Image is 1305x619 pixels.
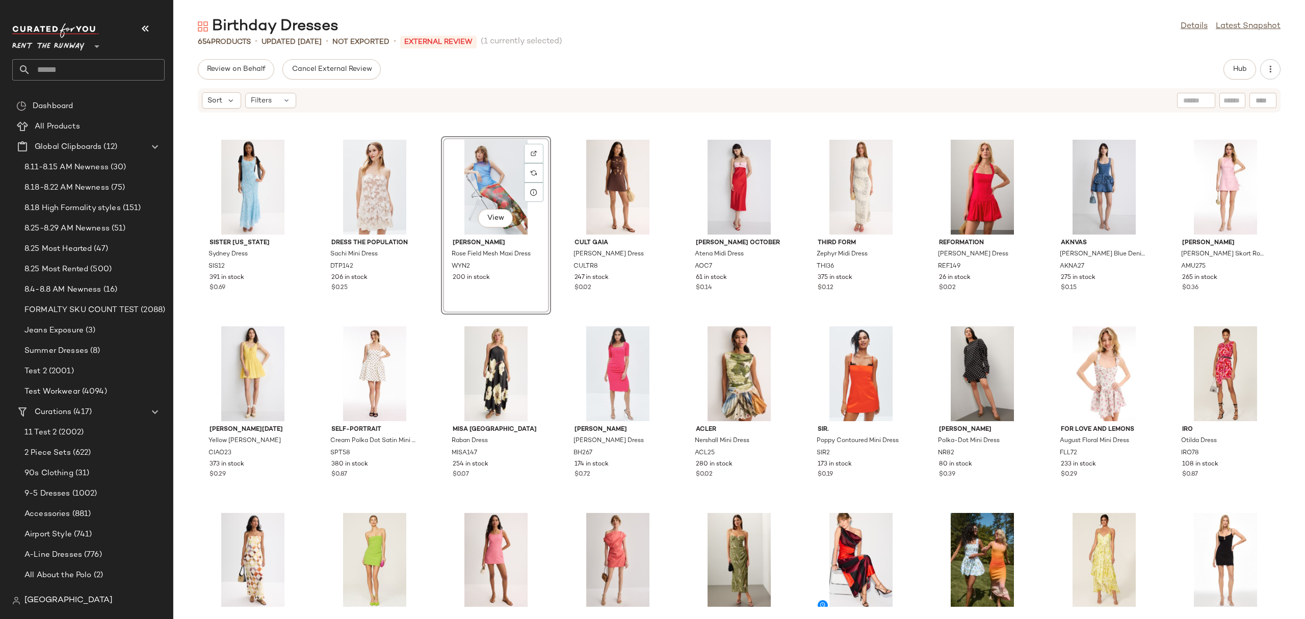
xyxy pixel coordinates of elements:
span: 247 in stock [575,273,609,282]
img: svg%3e [198,21,208,32]
span: Jeans Exposure [24,325,84,337]
span: 108 in stock [1182,460,1218,469]
span: SIS12 [208,262,225,271]
span: (51) [110,223,126,235]
span: DTP142 [330,262,353,271]
span: $0.14 [696,283,712,293]
img: IRO78.jpg [1174,326,1277,421]
a: Details [1181,20,1208,33]
span: View [487,214,504,222]
span: Sachi Mini Dress [330,250,378,259]
span: Raban Dress [452,436,488,446]
span: 9-5 Dresses [24,488,70,500]
img: DTP142.jpg [323,140,426,235]
span: 2 Piece Sets [24,447,71,459]
span: AOC7 [695,262,712,271]
span: $0.87 [331,470,347,479]
img: svg%3e [16,101,27,111]
p: updated [DATE] [262,37,322,47]
img: REF149.jpg [931,140,1034,235]
img: BH267.jpg [566,326,669,421]
span: All Jeans [24,590,59,602]
span: 233 in stock [1061,460,1096,469]
span: $0.02 [939,283,956,293]
span: (31) [73,468,90,479]
span: 26 in stock [939,273,971,282]
span: Test Workwear [24,386,80,398]
span: 206 in stock [331,273,368,282]
span: (524) [59,590,80,602]
span: (47) [92,243,108,255]
span: THI36 [817,262,834,271]
span: $0.36 [1182,283,1198,293]
span: [PERSON_NAME][DATE] [210,425,296,434]
span: Sister [US_STATE] [210,239,296,248]
span: (4094) [80,386,107,398]
img: WYN2.jpg [445,140,547,235]
span: FORMALTY SKU COUNT TEST [24,304,139,316]
span: (16) [101,284,118,296]
span: $0.72 [575,470,590,479]
img: MISA147.jpg [445,326,547,421]
span: • [255,36,257,48]
img: svg%3e [531,170,537,176]
span: AKNA27 [1060,262,1084,271]
span: NR82 [938,449,954,458]
span: Dashboard [33,100,73,112]
button: Hub [1223,59,1256,80]
span: CIAO23 [208,449,231,458]
span: 173 in stock [818,460,852,469]
span: 8.25-8.29 AM Newness [24,223,110,235]
span: A-Line Dresses [24,549,82,561]
span: 275 in stock [1061,273,1095,282]
button: View [478,209,513,227]
span: Dress The Population [331,239,418,248]
img: OOO5.jpg [566,513,669,608]
span: WYN2 [452,262,470,271]
span: Sort [207,95,222,106]
span: August Floral Mini Dress [1060,436,1129,446]
img: THI36.jpg [810,140,912,235]
img: AOC7.jpg [688,140,791,235]
p: Not Exported [332,37,389,47]
img: REF135.jpg [688,513,791,608]
span: Test 2 [24,366,47,377]
span: Atena Midi Dress [695,250,744,259]
span: [PERSON_NAME] Skort Romper [1181,250,1268,259]
div: Products [198,37,251,47]
span: For Love and Lemons [1061,425,1147,434]
span: MISA [GEOGRAPHIC_DATA] [453,425,539,434]
span: SIR2 [817,449,830,458]
img: svg%3e [531,150,537,157]
span: SIR. [818,425,904,434]
span: (1002) [70,488,97,500]
span: [PERSON_NAME] Dress [573,250,644,259]
span: $0.29 [210,470,226,479]
span: • [394,36,396,48]
span: Cream Polka Dot Satin Mini Dress [330,436,417,446]
span: Cancel External Review [291,65,372,73]
img: svg%3e [12,597,20,605]
span: Accessories [24,508,70,520]
span: (2001) [47,366,74,377]
span: (2002) [57,427,84,439]
span: $0.12 [818,283,833,293]
span: IRO78 [1181,449,1199,458]
span: Global Clipboards [35,141,101,153]
span: 265 in stock [1182,273,1217,282]
span: [PERSON_NAME] [939,425,1026,434]
img: cfy_white_logo.C9jOOHJF.svg [12,23,99,38]
span: Reformation [939,239,1026,248]
span: Sydney Dress [208,250,248,259]
img: SIS1.jpg [445,513,547,608]
span: Airport Style [24,529,72,540]
span: [PERSON_NAME] Dress [938,250,1008,259]
span: THIRD FORM [818,239,904,248]
span: REF149 [938,262,960,271]
span: (75) [109,182,125,194]
span: 8.18-8.22 AM Newness [24,182,109,194]
span: Review on Behalf [206,65,266,73]
img: SIR2.jpg [810,326,912,421]
span: • [326,36,328,48]
span: 380 in stock [331,460,368,469]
